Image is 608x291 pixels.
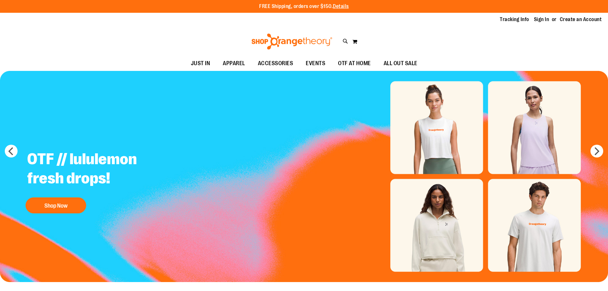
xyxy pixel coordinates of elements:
p: FREE Shipping, orders over $150. [259,3,349,10]
span: ALL OUT SALE [384,56,417,71]
span: OTF AT HOME [338,56,371,71]
a: Create an Account [560,16,602,23]
a: OTF // lululemon fresh drops! Shop Now [22,145,181,217]
button: next [590,145,603,157]
a: Details [333,4,349,9]
a: Sign In [534,16,549,23]
span: JUST IN [191,56,210,71]
span: ACCESSORIES [258,56,293,71]
h2: OTF // lululemon fresh drops! [22,145,181,194]
button: Shop Now [26,197,86,213]
img: Shop Orangetheory [251,34,333,50]
span: EVENTS [306,56,325,71]
a: Tracking Info [500,16,529,23]
button: prev [5,145,18,157]
span: APPAREL [223,56,245,71]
